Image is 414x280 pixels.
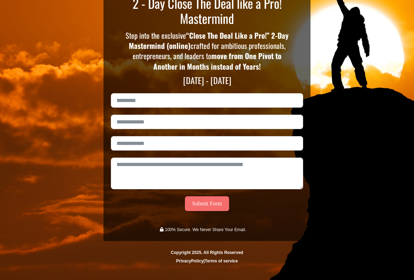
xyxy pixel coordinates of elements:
button: Submit Form [185,196,229,211]
a: Terms of service [205,259,238,263]
a: PrivacyPolicy [176,259,203,263]
p: Step into the exclusive crafted for ambitious professionals, entrepreneurs, and leaders to [125,30,289,72]
span: Copyright 2025. All Rights Reserved [171,250,243,255]
strong: | [176,259,238,263]
p: 100% Secure. We Never Share Your Email. [165,225,246,234]
strong: move from One Pivot to Another in Months instead of Years! [153,50,281,71]
strong: “Close The Deal Like a Pro!” 2-Day Mastermind (online) [129,30,289,51]
p: [DATE] - [DATE] [127,75,287,85]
